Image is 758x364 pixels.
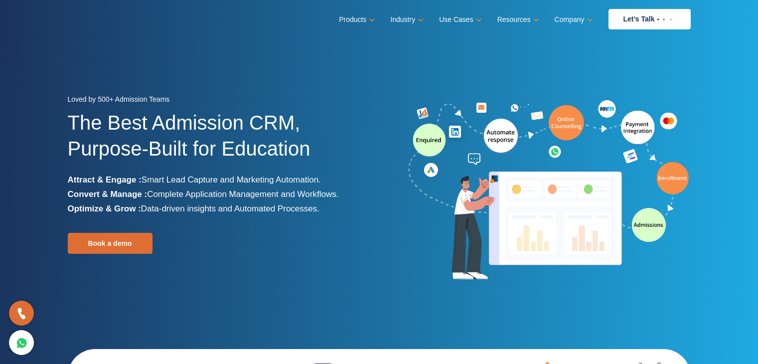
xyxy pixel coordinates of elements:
b: Optimize & Grow : [68,204,141,213]
span: Smart Lead Capture and Marketing Automation. [142,175,321,184]
div: Loved by 500+ Admission Teams [68,92,372,110]
a: Use Cases [439,12,479,27]
a: Book a demo [68,233,152,254]
span: Complete Application Management and Workflows. [147,189,338,199]
b: Convert & Manage : [68,189,148,199]
a: Resources [497,12,537,27]
a: Let’s Talk [608,9,691,29]
a: Industry [390,12,422,27]
span: Data-driven insights and Automated Processes. [141,204,319,213]
h1: The Best Admission CRM, Purpose-Built for Education [68,110,372,173]
b: Attract & Engage : [68,175,142,184]
img: admission-software-home-page-header [407,98,691,284]
a: Company [555,12,591,27]
a: Products [339,12,373,27]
